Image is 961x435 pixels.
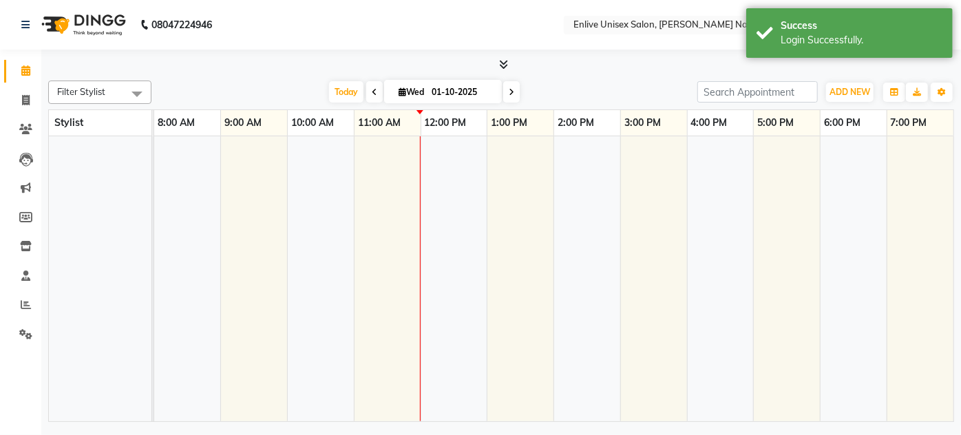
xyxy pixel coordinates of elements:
a: 10:00 AM [288,113,337,133]
a: 9:00 AM [221,113,265,133]
a: 11:00 AM [355,113,404,133]
span: Today [329,81,363,103]
span: Filter Stylist [57,86,105,97]
div: Success [781,19,942,33]
a: 5:00 PM [754,113,797,133]
span: Stylist [54,116,83,129]
img: logo [35,6,129,44]
b: 08047224946 [151,6,212,44]
span: Wed [395,87,427,97]
div: Login Successfully. [781,33,942,47]
a: 8:00 AM [154,113,198,133]
a: 4:00 PM [688,113,731,133]
input: 2025-10-01 [427,82,496,103]
button: ADD NEW [826,83,874,102]
span: ADD NEW [830,87,870,97]
a: 1:00 PM [487,113,531,133]
a: 3:00 PM [621,113,664,133]
a: 6:00 PM [821,113,864,133]
a: 7:00 PM [887,113,931,133]
input: Search Appointment [697,81,818,103]
a: 12:00 PM [421,113,470,133]
a: 2:00 PM [554,113,598,133]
